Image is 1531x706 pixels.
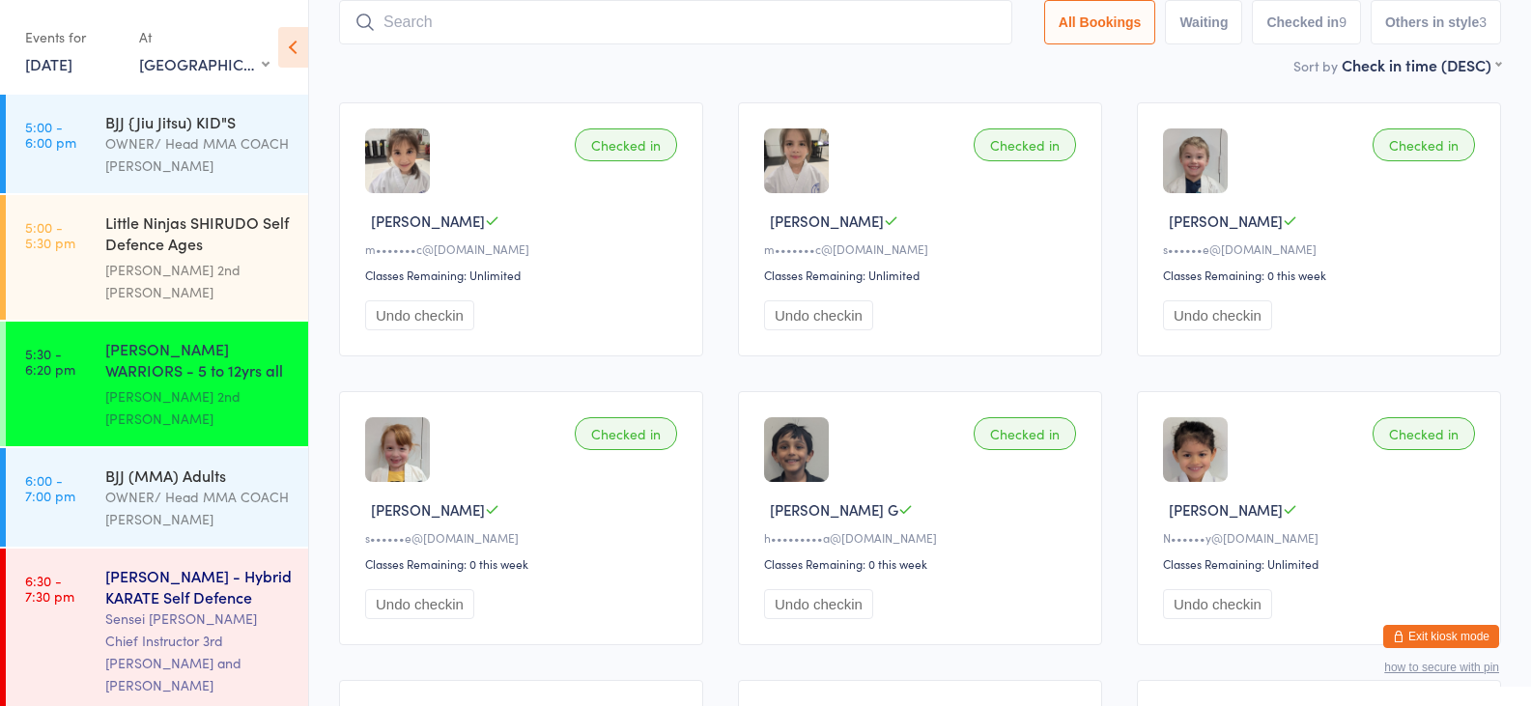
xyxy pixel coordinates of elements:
[105,385,292,430] div: [PERSON_NAME] 2nd [PERSON_NAME]
[105,111,292,132] div: BJJ {Jiu Jitsu) KID"S
[1169,211,1283,231] span: [PERSON_NAME]
[6,95,308,193] a: 5:00 -6:00 pmBJJ {Jiu Jitsu) KID"SOWNER/ Head MMA COACH [PERSON_NAME]
[1293,56,1338,75] label: Sort by
[25,472,75,503] time: 6:00 - 7:00 pm
[1163,300,1272,330] button: Undo checkin
[25,346,75,377] time: 5:30 - 6:20 pm
[1384,661,1499,674] button: how to secure with pin
[139,53,269,74] div: [GEOGRAPHIC_DATA]
[1163,240,1481,257] div: s••••••e@[DOMAIN_NAME]
[764,589,873,619] button: Undo checkin
[371,499,485,520] span: [PERSON_NAME]
[764,417,829,482] img: image1669100534.png
[105,212,292,259] div: Little Ninjas SHIRUDO Self Defence Ages [DEMOGRAPHIC_DATA] yr...
[1163,529,1481,546] div: N••••••y@[DOMAIN_NAME]
[1163,417,1228,482] img: image1748330816.png
[365,300,474,330] button: Undo checkin
[365,589,474,619] button: Undo checkin
[365,240,683,257] div: m•••••••c@[DOMAIN_NAME]
[575,417,677,450] div: Checked in
[1163,267,1481,283] div: Classes Remaining: 0 this week
[770,211,884,231] span: [PERSON_NAME]
[764,555,1082,572] div: Classes Remaining: 0 this week
[1479,14,1487,30] div: 3
[1373,417,1475,450] div: Checked in
[105,565,292,607] div: [PERSON_NAME] - Hybrid KARATE Self Defence
[1163,555,1481,572] div: Classes Remaining: Unlimited
[365,128,430,193] img: image1750751260.png
[105,338,292,385] div: [PERSON_NAME] WARRIORS - 5 to 12yrs all abi...
[575,128,677,161] div: Checked in
[105,607,292,696] div: Sensei [PERSON_NAME] Chief Instructor 3rd [PERSON_NAME] and [PERSON_NAME]
[764,529,1082,546] div: h•••••••••a@[DOMAIN_NAME]
[25,21,120,53] div: Events for
[1169,499,1283,520] span: [PERSON_NAME]
[6,448,308,547] a: 6:00 -7:00 pmBJJ (MMA) AdultsOWNER/ Head MMA COACH [PERSON_NAME]
[25,219,75,250] time: 5:00 - 5:30 pm
[764,128,829,193] img: image1750751580.png
[365,529,683,546] div: s••••••e@[DOMAIN_NAME]
[365,267,683,283] div: Classes Remaining: Unlimited
[25,573,74,604] time: 6:30 - 7:30 pm
[105,132,292,177] div: OWNER/ Head MMA COACH [PERSON_NAME]
[365,555,683,572] div: Classes Remaining: 0 this week
[1339,14,1347,30] div: 9
[105,259,292,303] div: [PERSON_NAME] 2nd [PERSON_NAME]
[764,240,1082,257] div: m•••••••c@[DOMAIN_NAME]
[365,417,430,482] img: image1749509555.png
[764,300,873,330] button: Undo checkin
[974,417,1076,450] div: Checked in
[25,119,76,150] time: 5:00 - 6:00 pm
[1342,54,1501,75] div: Check in time (DESC)
[6,322,308,446] a: 5:30 -6:20 pm[PERSON_NAME] WARRIORS - 5 to 12yrs all abi...[PERSON_NAME] 2nd [PERSON_NAME]
[1383,625,1499,648] button: Exit kiosk mode
[25,53,72,74] a: [DATE]
[764,267,1082,283] div: Classes Remaining: Unlimited
[6,195,308,320] a: 5:00 -5:30 pmLittle Ninjas SHIRUDO Self Defence Ages [DEMOGRAPHIC_DATA] yr...[PERSON_NAME] 2nd [P...
[974,128,1076,161] div: Checked in
[371,211,485,231] span: [PERSON_NAME]
[1373,128,1475,161] div: Checked in
[105,486,292,530] div: OWNER/ Head MMA COACH [PERSON_NAME]
[1163,128,1228,193] img: image1749509565.png
[770,499,898,520] span: [PERSON_NAME] G
[1163,589,1272,619] button: Undo checkin
[105,465,292,486] div: BJJ (MMA) Adults
[139,21,269,53] div: At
